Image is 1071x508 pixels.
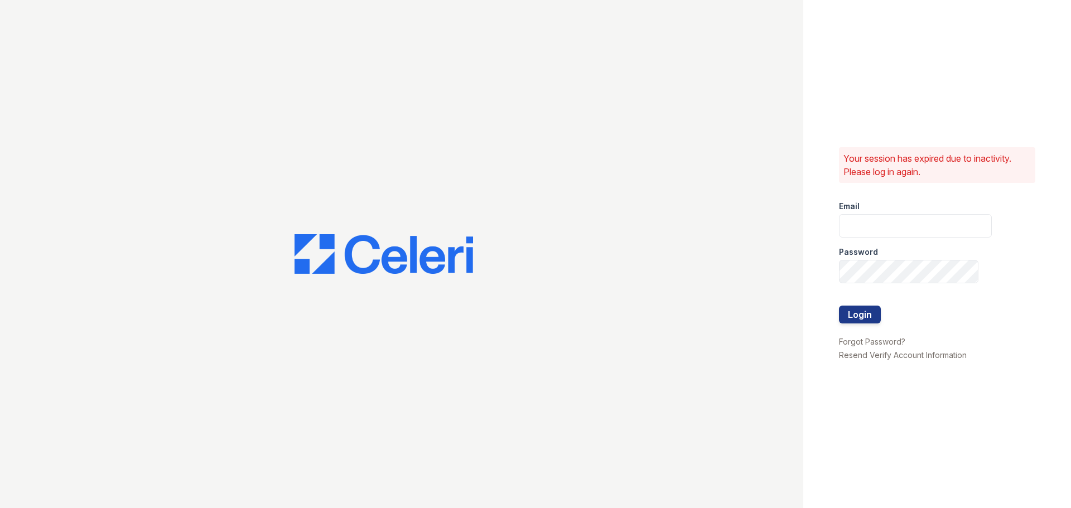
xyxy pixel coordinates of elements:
[295,234,473,274] img: CE_Logo_Blue-a8612792a0a2168367f1c8372b55b34899dd931a85d93a1a3d3e32e68fde9ad4.png
[839,350,967,360] a: Resend Verify Account Information
[839,246,878,258] label: Password
[843,152,1031,178] p: Your session has expired due to inactivity. Please log in again.
[839,337,905,346] a: Forgot Password?
[839,306,881,323] button: Login
[839,201,860,212] label: Email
